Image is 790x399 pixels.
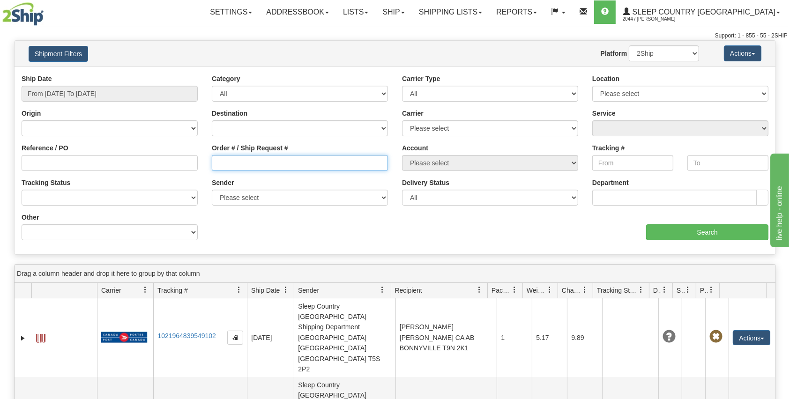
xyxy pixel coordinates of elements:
[375,0,411,24] a: Ship
[402,178,449,187] label: Delivery Status
[22,143,68,153] label: Reference / PO
[212,143,288,153] label: Order # / Ship Request #
[532,298,567,377] td: 5.17
[15,265,775,283] div: grid grouping header
[259,0,336,24] a: Addressbook
[212,178,234,187] label: Sender
[597,286,638,295] span: Tracking Status
[402,74,440,83] label: Carrier Type
[492,286,511,295] span: Packages
[36,330,45,345] a: Label
[375,282,391,298] a: Sender filter column settings
[336,0,375,24] a: Lists
[567,298,602,377] td: 9.89
[471,282,487,298] a: Recipient filter column settings
[653,286,661,295] span: Delivery Status
[600,49,627,58] label: Platform
[630,8,775,16] span: Sleep Country [GEOGRAPHIC_DATA]
[101,286,121,295] span: Carrier
[212,74,240,83] label: Category
[703,282,719,298] a: Pickup Status filter column settings
[29,46,88,62] button: Shipment Filters
[656,282,672,298] a: Delivery Status filter column settings
[278,282,294,298] a: Ship Date filter column settings
[768,152,789,247] iframe: chat widget
[677,286,685,295] span: Shipment Issues
[623,15,693,24] span: 2044 / [PERSON_NAME]
[592,143,625,153] label: Tracking #
[212,109,247,118] label: Destination
[577,282,593,298] a: Charge filter column settings
[507,282,522,298] a: Packages filter column settings
[227,331,243,345] button: Copy to clipboard
[7,6,87,17] div: live help - online
[489,0,544,24] a: Reports
[402,109,424,118] label: Carrier
[646,224,768,240] input: Search
[137,282,153,298] a: Carrier filter column settings
[733,330,770,345] button: Actions
[203,0,259,24] a: Settings
[395,286,422,295] span: Recipient
[724,45,761,61] button: Actions
[633,282,649,298] a: Tracking Status filter column settings
[687,155,768,171] input: To
[402,143,428,153] label: Account
[2,32,788,40] div: Support: 1 - 855 - 55 - 2SHIP
[700,286,708,295] span: Pickup Status
[101,332,147,343] img: 20 - Canada Post
[709,330,723,343] span: Pickup Not Assigned
[247,298,294,377] td: [DATE]
[22,213,39,222] label: Other
[663,330,676,343] span: Unknown
[542,282,558,298] a: Weight filter column settings
[22,178,70,187] label: Tracking Status
[22,109,41,118] label: Origin
[157,332,216,340] a: 1021964839549102
[294,298,395,377] td: Sleep Country [GEOGRAPHIC_DATA] Shipping Department [GEOGRAPHIC_DATA] [GEOGRAPHIC_DATA] [GEOGRAPH...
[22,74,52,83] label: Ship Date
[18,333,28,343] a: Expand
[497,298,532,377] td: 1
[592,178,629,187] label: Department
[412,0,489,24] a: Shipping lists
[527,286,546,295] span: Weight
[298,286,319,295] span: Sender
[680,282,696,298] a: Shipment Issues filter column settings
[157,286,188,295] span: Tracking #
[616,0,787,24] a: Sleep Country [GEOGRAPHIC_DATA] 2044 / [PERSON_NAME]
[592,109,616,118] label: Service
[562,286,581,295] span: Charge
[251,286,280,295] span: Ship Date
[2,2,44,26] img: logo2044.jpg
[592,155,673,171] input: From
[231,282,247,298] a: Tracking # filter column settings
[395,298,497,377] td: [PERSON_NAME] [PERSON_NAME] CA AB BONNYVILLE T9N 2K1
[592,74,619,83] label: Location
